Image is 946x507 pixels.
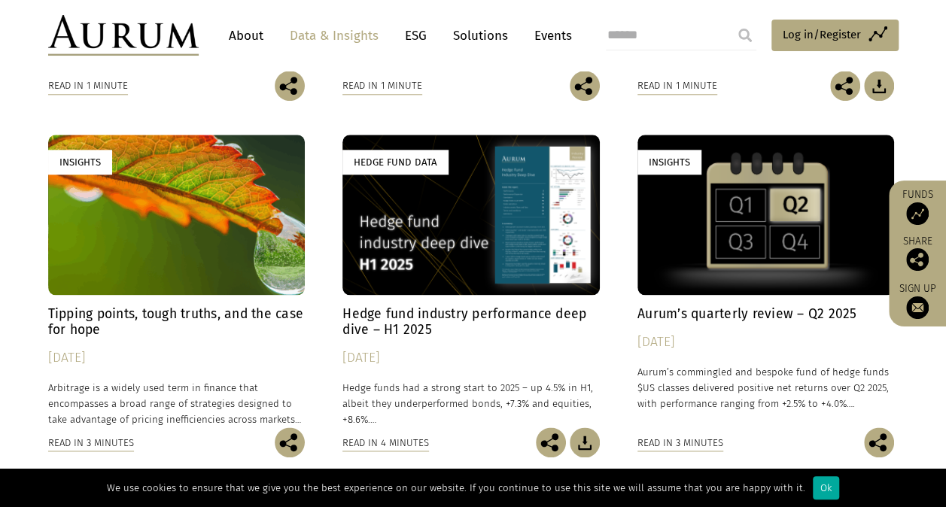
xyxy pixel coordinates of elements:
input: Submit [730,20,760,50]
a: ESG [397,22,434,50]
span: Log in/Register [783,26,861,44]
p: Arbitrage is a widely used term in finance that encompasses a broad range of strategies designed ... [48,380,306,427]
img: Share this post [830,71,860,101]
img: Share this post [906,248,929,271]
a: Events [527,22,572,50]
div: Insights [637,150,701,175]
div: Read in 3 minutes [48,435,134,451]
p: Hedge funds had a strong start to 2025 – up 4.5% in H1, albeit they underperformed bonds, +7.3% a... [342,380,600,427]
a: Funds [896,188,938,225]
a: Log in/Register [771,20,899,51]
h4: Aurum’s quarterly review – Q2 2025 [637,306,895,322]
a: Data & Insights [282,22,386,50]
div: Ok [813,476,839,499]
img: Share this post [864,427,894,457]
div: Hedge Fund Data [342,150,449,175]
img: Aurum [48,15,199,56]
div: Read in 4 minutes [342,435,429,451]
img: Download Article [864,71,894,101]
div: [DATE] [342,348,600,369]
div: [DATE] [637,332,895,353]
img: Share this post [275,427,305,457]
h4: Hedge fund industry performance deep dive – H1 2025 [342,306,600,338]
div: [DATE] [48,348,306,369]
a: Hedge Fund Data Hedge fund industry performance deep dive – H1 2025 [DATE] Hedge funds had a stro... [342,135,600,427]
a: About [221,22,271,50]
img: Share this post [275,71,305,101]
img: Share this post [570,71,600,101]
a: Insights Tipping points, tough truths, and the case for hope [DATE] Arbitrage is a widely used te... [48,135,306,427]
div: Read in 1 minute [637,77,717,94]
img: Share this post [536,427,566,457]
h4: Tipping points, tough truths, and the case for hope [48,306,306,338]
div: Read in 1 minute [342,77,422,94]
div: Read in 3 minutes [637,435,723,451]
a: Sign up [896,282,938,319]
p: Aurum’s commingled and bespoke fund of hedge funds $US classes delivered positive net returns ove... [637,364,895,411]
img: Sign up to our newsletter [906,296,929,319]
div: Insights [48,150,112,175]
div: Read in 1 minute [48,77,128,94]
img: Download Article [570,427,600,457]
div: Share [896,236,938,271]
a: Insights Aurum’s quarterly review – Q2 2025 [DATE] Aurum’s commingled and bespoke fund of hedge f... [637,135,895,427]
a: Solutions [446,22,516,50]
img: Access Funds [906,202,929,225]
